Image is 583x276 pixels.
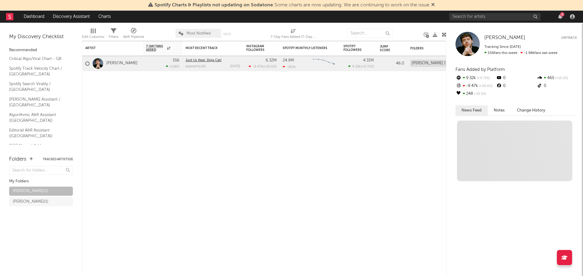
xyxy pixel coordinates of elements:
[13,198,48,205] div: [PERSON_NAME] ( 1 )
[146,45,165,52] span: 7-Day Fans Added
[123,33,144,41] div: A&R Pipeline
[271,33,316,41] div: 7-Day Fans Added (7-Day Fans Added)
[13,188,48,195] div: [PERSON_NAME] ( 1 )
[362,65,373,68] span: +0.71 %
[410,47,456,50] div: Folders
[537,82,577,90] div: 0
[166,65,179,68] div: +128 %
[186,32,211,35] span: Most Notified
[410,60,450,67] div: [PERSON_NAME] (1)
[558,14,562,19] button: 6
[9,166,73,175] input: Search for folders...
[561,35,577,41] button: Untrack
[455,74,496,82] div: 9.32k
[310,56,337,71] svg: Chart title
[186,65,206,68] div: popularity: 66
[352,65,361,68] span: 9.32k
[9,156,26,163] div: Folders
[484,51,557,55] span: -1.98k fans last week
[106,61,138,66] a: [PERSON_NAME]
[9,47,73,54] div: Recommended
[173,58,179,62] div: 556
[186,59,240,62] div: Just Us (feat. Doja Cat)
[9,111,67,124] a: Algorithmic A&R Assistant ([GEOGRAPHIC_DATA])
[363,58,374,62] div: 4.31M
[186,59,221,62] a: Just Us (feat. Doja Cat)
[283,46,328,50] div: Spotify Monthly Listeners
[347,29,393,38] input: Search...
[9,65,67,78] a: Spotify Track Velocity Chart / [GEOGRAPHIC_DATA]
[253,65,263,68] span: -9.47k
[496,82,536,90] div: 0
[271,26,316,43] div: 7-Day Fans Added (7-Day Fans Added)
[43,158,73,161] button: Tracked Artists(0)
[155,3,429,8] span: : Some charts are now updating. We are continuing to work on the issue
[496,74,536,82] div: 0
[283,65,296,69] div: -262k
[478,85,493,88] span: +20.6 %
[455,90,496,98] div: 248
[82,26,104,43] div: Edit Columns
[9,96,67,108] a: [PERSON_NAME] Assistant / [GEOGRAPHIC_DATA]
[264,65,276,68] span: +20.6 %
[94,11,115,23] a: Charts
[511,105,551,115] button: Change History
[9,55,67,62] a: Critical Algo/Viral Chart - GB
[283,58,294,62] div: 24.9M
[123,26,144,43] div: A&R Pipeline
[484,45,521,49] span: Tracking Since: [DATE]
[484,35,525,41] a: [PERSON_NAME]
[455,105,488,115] button: News Feed
[431,3,435,8] span: Dismiss
[9,197,73,206] a: [PERSON_NAME](1)
[49,11,94,23] a: Discovery Assistant
[186,46,231,50] div: Most Recent Track
[109,26,118,43] div: Filters
[455,82,496,90] div: -9.47k
[488,105,511,115] button: Notes
[249,65,277,68] div: ( )
[348,65,374,68] div: ( )
[85,46,131,50] div: Artist
[9,81,67,93] a: Spotify Search Virality / [GEOGRAPHIC_DATA]
[82,33,104,41] div: Edit Columns
[537,74,577,82] div: 465
[380,45,395,52] div: Jump Score
[473,92,486,96] span: -10.5 %
[230,65,240,68] div: [DATE]
[9,187,73,196] a: [PERSON_NAME](1)
[343,45,365,52] div: Spotify Followers
[380,60,404,67] div: 46.0
[476,77,490,80] span: +0.71 %
[246,45,268,52] div: Instagram Followers
[9,127,67,139] a: Editorial A&R Assistant ([GEOGRAPHIC_DATA])
[223,32,231,36] button: Save
[155,3,273,8] span: Spotify Charts & Playlists not updating on Sodatone
[9,33,73,41] div: My Discovery Checklist
[109,33,118,41] div: Filters
[484,35,525,40] span: [PERSON_NAME]
[266,58,277,62] div: 6.32M
[19,11,49,23] a: Dashboard
[484,51,517,55] span: 556 fans this week
[560,12,564,17] div: 6
[554,77,568,80] span: +10.2 %
[9,178,73,185] div: My Folders
[9,142,67,149] a: OCC Newest Adds
[455,67,505,72] span: Fans Added by Platform
[449,13,540,21] input: Search for artists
